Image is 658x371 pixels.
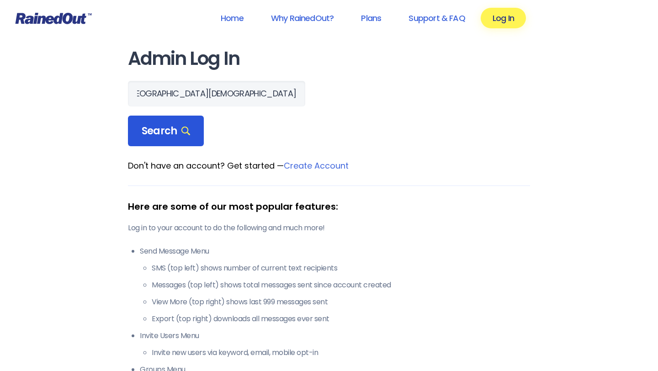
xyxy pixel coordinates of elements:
li: View More (top right) shows last 999 messages sent [152,297,530,307]
input: Search Orgs… [128,81,305,106]
a: Support & FAQ [397,8,477,28]
p: Log in to your account to do the following and much more! [128,223,530,233]
a: Home [209,8,255,28]
a: Create Account [284,160,349,171]
span: Search [142,125,190,138]
li: Export (top right) downloads all messages ever sent [152,313,530,324]
h1: Admin Log In [128,48,530,69]
div: Here are some of our most popular features: [128,200,530,213]
a: Plans [349,8,393,28]
div: Search [128,116,204,147]
li: Messages (top left) shows total messages sent since account created [152,280,530,291]
li: Invite Users Menu [140,330,530,358]
li: Invite new users via keyword, email, mobile opt-in [152,347,530,358]
a: Log In [481,8,526,28]
li: Send Message Menu [140,246,530,324]
a: Why RainedOut? [259,8,346,28]
li: SMS (top left) shows number of current text recipients [152,263,530,274]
